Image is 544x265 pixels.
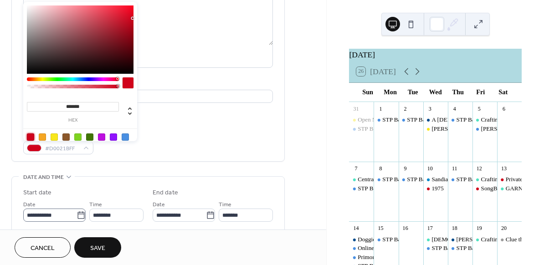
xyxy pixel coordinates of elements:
[492,83,514,102] div: Sat
[382,235,480,244] div: STP Baby with the bath water rehearsals
[407,116,504,124] div: STP Baby with the bath water rehearsals
[374,235,398,244] div: STP Baby with the bath water rehearsals
[426,105,434,112] div: 3
[358,175,434,183] div: Central [US_STATE] Humanist
[424,83,447,102] div: Wed
[423,184,448,193] div: 1975
[407,175,504,183] div: STP Baby with the bath water rehearsals
[481,116,517,124] div: Crafting Circle
[352,165,360,173] div: 7
[472,175,497,183] div: Crafting Circle
[349,184,374,193] div: STP Baby with the bath water rehearsals
[358,184,455,193] div: STP Baby with the bath water rehearsals
[349,244,374,252] div: Online Silent Auction for Campout for the cause ends
[74,237,121,258] button: Save
[358,125,455,133] div: STP Baby with the bath water rehearsals
[377,224,385,232] div: 15
[451,224,458,232] div: 18
[401,83,424,102] div: Tue
[423,125,448,133] div: Matt Flinner Trio opening guest Briony Hunn
[349,125,374,133] div: STP Baby with the bath water rehearsals
[27,118,119,123] label: hex
[382,175,480,183] div: STP Baby with the bath water rehearsals
[497,175,522,183] div: Private rehearsal
[469,83,492,102] div: Fri
[448,244,472,252] div: STP Baby with the bath water rehearsals
[219,200,231,209] span: Time
[356,83,379,102] div: Sun
[98,133,105,141] div: #BD10E0
[62,133,70,141] div: #8B572A
[110,133,117,141] div: #9013FE
[401,224,409,232] div: 16
[472,235,497,244] div: Crafting Circle
[399,175,423,183] div: STP Baby with the bath water rehearsals
[349,175,374,183] div: Central Colorado Humanist
[86,133,93,141] div: #417505
[481,184,529,193] div: SongBird Rehearsal
[506,235,543,244] div: Clue the Movie
[497,184,522,193] div: GARNA presents Colorado Environmental Film Fest
[500,105,508,112] div: 6
[423,235,448,244] div: Shamanic Healing Circle with Sarah Sol
[426,165,434,173] div: 10
[122,133,129,141] div: #4A90E2
[352,224,360,232] div: 14
[472,116,497,124] div: Crafting Circle
[358,244,487,252] div: Online Silent Auction for Campout for the cause ends
[23,79,271,88] div: Location
[358,235,394,244] div: Doggie Market
[481,235,517,244] div: Crafting Circle
[426,224,434,232] div: 17
[358,116,382,124] div: Open Mic
[374,116,398,124] div: STP Baby with the bath water rehearsals
[451,105,458,112] div: 4
[481,175,517,183] div: Crafting Circle
[431,244,529,252] div: STP Baby with the bath water rehearsals
[448,116,472,124] div: STP Baby with the bath water rehearsals
[45,144,79,153] span: #D0021BFF
[472,125,497,133] div: Salida Moth Mixed ages auditions
[153,188,178,198] div: End date
[497,235,522,244] div: Clue the Movie
[90,244,105,253] span: Save
[423,116,448,124] div: A Church Board Meeting
[349,49,522,61] div: [DATE]
[431,175,496,183] div: Sandia Hearing Aid Center
[23,173,64,182] span: Date and time
[15,237,71,258] button: Cancel
[401,165,409,173] div: 9
[377,105,385,112] div: 1
[431,116,541,124] div: A [DEMOGRAPHIC_DATA] Board Meeting
[457,235,504,244] div: [PERSON_NAME]
[349,235,374,244] div: Doggie Market
[27,133,34,141] div: #D0021B
[374,175,398,183] div: STP Baby with the bath water rehearsals
[153,200,165,209] span: Date
[500,165,508,173] div: 13
[23,188,51,198] div: Start date
[23,200,36,209] span: Date
[448,235,472,244] div: Reed Foehl
[431,184,443,193] div: 1975
[349,253,374,261] div: Primordial Sound Meditation with Priti Chanda Klco
[500,224,508,232] div: 20
[446,83,469,102] div: Thu
[475,165,483,173] div: 12
[51,133,58,141] div: #F8E71C
[448,175,472,183] div: STP Baby with the bath water rehearsals
[423,244,448,252] div: STP Baby with the bath water rehearsals
[399,116,423,124] div: STP Baby with the bath water rehearsals
[382,116,480,124] div: STP Baby with the bath water rehearsals
[379,83,402,102] div: Mon
[475,105,483,112] div: 5
[352,105,360,112] div: 31
[475,224,483,232] div: 19
[377,165,385,173] div: 8
[423,175,448,183] div: Sandia Hearing Aid Center
[358,253,489,261] div: Primordial Sound Meditation with [PERSON_NAME]
[401,105,409,112] div: 2
[472,184,497,193] div: SongBird Rehearsal
[349,116,374,124] div: Open Mic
